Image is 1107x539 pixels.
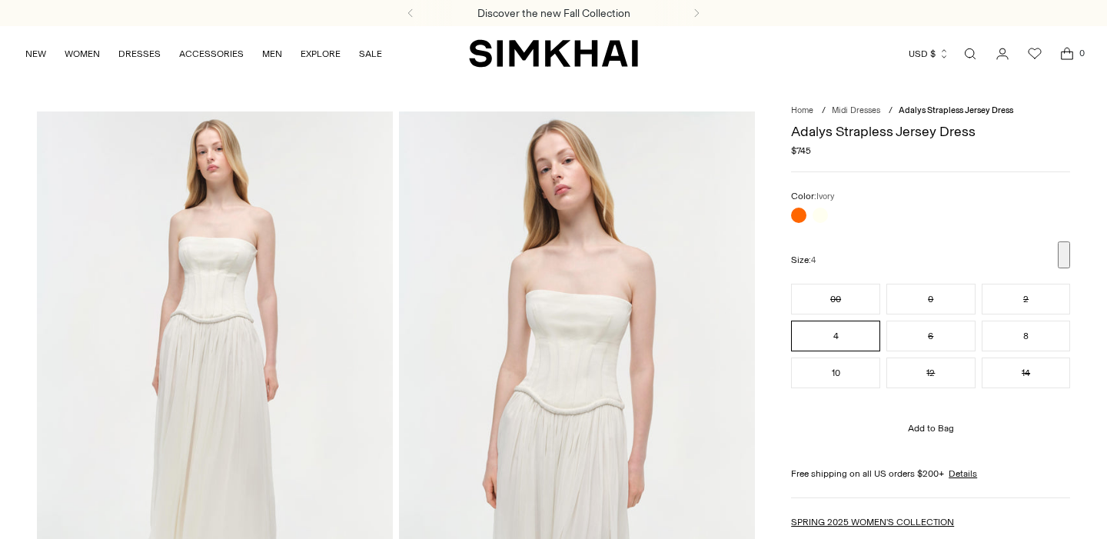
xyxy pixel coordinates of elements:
[791,105,1070,115] nav: breadcrumbs
[886,284,976,314] button: 0
[179,37,244,71] a: ACCESSORIES
[889,105,893,115] div: /
[791,284,880,314] button: 00
[1052,38,1082,69] a: Open cart modal
[816,191,834,201] span: Ivory
[25,37,46,71] a: NEW
[791,191,834,201] label: Color:
[899,105,1013,115] span: Adalys Strapless Jersey Dress
[987,38,1018,69] a: Go to the account page
[822,105,826,115] div: /
[949,468,977,479] a: Details
[791,105,813,115] a: Home
[791,468,1070,479] div: Free shipping on all US orders $200+
[262,37,282,71] a: MEN
[982,284,1071,314] button: 2
[1075,46,1089,60] span: 0
[791,321,880,351] button: 4
[791,125,1070,138] h1: Adalys Strapless Jersey Dress
[886,358,976,388] button: 12
[982,321,1071,351] button: 8
[955,38,986,69] a: Open search modal
[118,37,161,71] a: DRESSES
[791,255,816,265] label: Size:
[832,105,880,115] a: Midi Dresses
[65,37,100,71] a: WOMEN
[359,37,382,71] a: SALE
[477,7,630,20] a: Discover the new Fall Collection
[469,38,638,68] a: SIMKHAI
[1019,38,1050,69] a: Wishlist
[982,358,1071,388] button: 14
[908,423,954,434] span: Add to Bag
[791,517,954,527] a: SPRING 2025 WOMEN'S COLLECTION
[909,37,949,71] button: USD $
[791,358,880,388] button: 10
[791,145,811,156] span: $745
[886,321,976,351] button: 6
[811,255,816,265] span: 4
[791,410,1070,447] button: Add to Bag
[301,37,341,71] a: EXPLORE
